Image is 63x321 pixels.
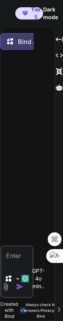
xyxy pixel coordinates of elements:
[0,301,18,319] p: Created with Bind
[31,6,41,21] span: Tier 5
[23,11,28,16] img: premium
[15,7,43,19] button: premiumTier 5
[21,275,29,282] img: GPT-4o mini
[43,6,63,21] span: Dark mode
[32,267,45,290] p: GPT-4o min..
[18,37,39,46] p: Bind AI
[15,276,21,282] img: Pick Models
[16,283,24,290] img: icon
[19,307,26,314] img: bind-logo
[40,308,54,313] span: Privacy
[2,282,10,291] img: attachment
[24,302,57,319] p: Always check its answers. in Bind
